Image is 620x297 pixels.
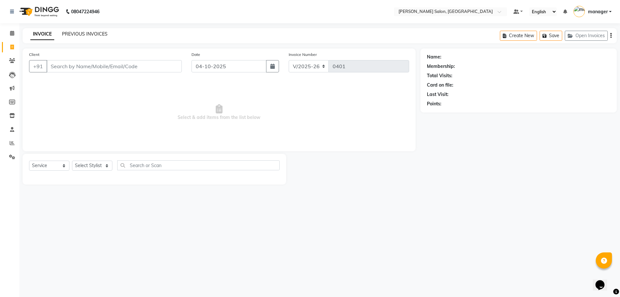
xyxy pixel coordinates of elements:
button: +91 [29,60,47,72]
button: Save [540,31,562,41]
button: Create New [500,31,537,41]
span: manager [588,8,608,15]
label: Client [29,52,39,58]
div: Membership: [427,63,455,70]
button: Open Invoices [565,31,608,41]
div: Last Visit: [427,91,449,98]
img: logo [16,3,61,21]
div: Card on file: [427,82,453,89]
input: Search by Name/Mobile/Email/Code [46,60,182,72]
input: Search or Scan [117,160,280,170]
a: INVOICE [30,28,54,40]
div: Points: [427,101,441,107]
iframe: chat widget [593,271,614,291]
a: PREVIOUS INVOICES [62,31,108,37]
span: Select & add items from the list below [29,80,409,145]
label: Date [191,52,200,58]
label: Invoice Number [289,52,317,58]
div: Name: [427,54,441,60]
b: 08047224946 [71,3,99,21]
img: manager [573,6,585,17]
div: Total Visits: [427,72,452,79]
